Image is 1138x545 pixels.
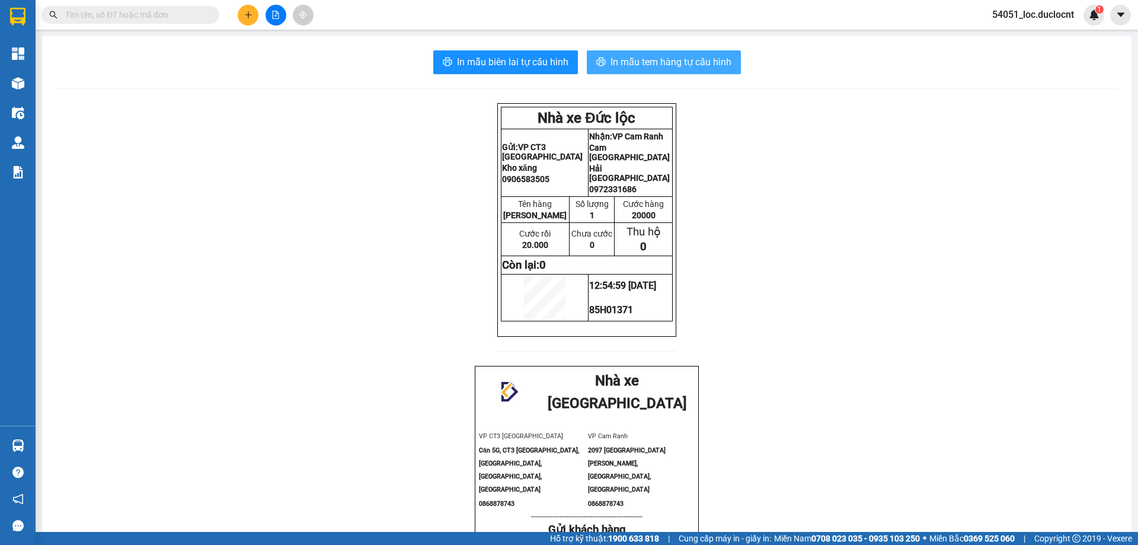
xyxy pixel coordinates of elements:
[1097,5,1101,14] span: 1
[589,164,670,183] span: Hải [GEOGRAPHIC_DATA]
[12,77,24,90] img: warehouse-icon
[632,211,656,220] span: 20000
[1115,9,1126,20] span: caret-down
[4,4,33,43] img: logo
[587,50,741,74] button: printerIn mẫu tem hàng tự cấu hình
[457,55,568,69] span: In mẫu biên lai tự cấu hình
[244,11,252,19] span: plus
[443,57,452,68] span: printer
[538,110,635,126] strong: Nhà xe Đức lộc
[570,229,613,238] p: Chưa cước
[570,199,613,209] p: Số lượng
[668,532,670,545] span: |
[12,166,24,179] img: solution-icon
[502,199,568,209] p: Tên hàng
[929,532,1015,545] span: Miền Bắc
[626,225,661,238] span: Thu hộ
[479,432,563,440] span: VP CT3 [GEOGRAPHIC_DATA]
[502,259,546,272] strong: Còn lại:
[503,211,567,220] span: [PERSON_NAME]
[923,536,926,541] span: ⚪️
[548,372,687,412] strong: Nhà xe [GEOGRAPHIC_DATA]
[238,5,258,26] button: plus
[608,534,659,543] strong: 1900 633 818
[12,107,24,119] img: warehouse-icon
[12,493,24,505] span: notification
[811,534,920,543] strong: 0708 023 035 - 0935 103 250
[12,136,24,149] img: warehouse-icon
[90,58,130,66] span: VP Cam Ranh
[612,132,663,141] span: VP Cam Ranh
[49,11,57,19] span: search
[502,174,549,184] span: 0906583505
[1072,534,1081,543] span: copyright
[90,71,168,102] span: 2097 [GEOGRAPHIC_DATA][PERSON_NAME], [GEOGRAPHIC_DATA], [GEOGRAPHIC_DATA]
[1024,532,1025,545] span: |
[964,534,1015,543] strong: 0369 525 060
[65,8,205,21] input: Tìm tên, số ĐT hoặc mã đơn
[589,184,637,194] span: 0972331686
[502,163,537,173] span: Kho xăng
[590,211,594,220] span: 1
[489,373,528,412] img: logo
[1095,5,1104,14] sup: 1
[589,143,670,162] span: Cam [GEOGRAPHIC_DATA]
[502,229,568,238] p: Cước rồi
[522,240,548,250] span: 20.000
[12,47,24,60] img: dashboard-icon
[4,67,67,106] span: Căn 5G, CT3 [GEOGRAPHIC_DATA], [GEOGRAPHIC_DATA], [GEOGRAPHIC_DATA], [GEOGRAPHIC_DATA]
[433,50,578,74] button: printerIn mẫu biên lai tự cấu hình
[12,467,24,478] span: question-circle
[983,7,1083,22] span: 54051_loc.duclocnt
[479,500,514,508] span: 0868878743
[589,132,663,141] strong: Nhận:
[479,447,579,493] span: Căn 5G, CT3 [GEOGRAPHIC_DATA], [GEOGRAPHIC_DATA], [GEOGRAPHIC_DATA], [GEOGRAPHIC_DATA]
[774,532,920,545] span: Miền Nam
[550,532,659,545] span: Hỗ trợ kỹ thuật:
[596,57,606,68] span: printer
[679,532,771,545] span: Cung cấp máy in - giấy in:
[12,439,24,452] img: warehouse-icon
[478,512,695,521] p: -----------------------------------------------
[299,11,307,19] span: aim
[266,5,286,26] button: file-add
[502,142,583,161] span: VP CT3 [GEOGRAPHIC_DATA]
[548,523,626,536] strong: Gửi khách hàng
[615,199,672,209] p: Cước hàng
[10,8,25,26] img: logo-vxr
[34,7,174,40] strong: Nhà xe [GEOGRAPHIC_DATA]
[4,58,88,66] span: VP CT3 [GEOGRAPHIC_DATA]
[293,5,314,26] button: aim
[590,240,594,250] span: 0
[589,280,656,291] span: 12:54:59 [DATE]
[640,240,647,253] span: 0
[589,304,633,315] span: 85H01371
[610,55,731,69] span: In mẫu tem hàng tự cấu hình
[539,259,546,272] span: 0
[12,520,24,531] span: message
[1110,5,1131,26] button: caret-down
[502,142,583,161] strong: Gửi:
[588,432,628,440] span: VP Cam Ranh
[588,447,666,493] span: 2097 [GEOGRAPHIC_DATA][PERSON_NAME], [GEOGRAPHIC_DATA], [GEOGRAPHIC_DATA]
[271,11,280,19] span: file-add
[1089,9,1099,20] img: icon-new-feature
[588,500,624,508] span: 0868878743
